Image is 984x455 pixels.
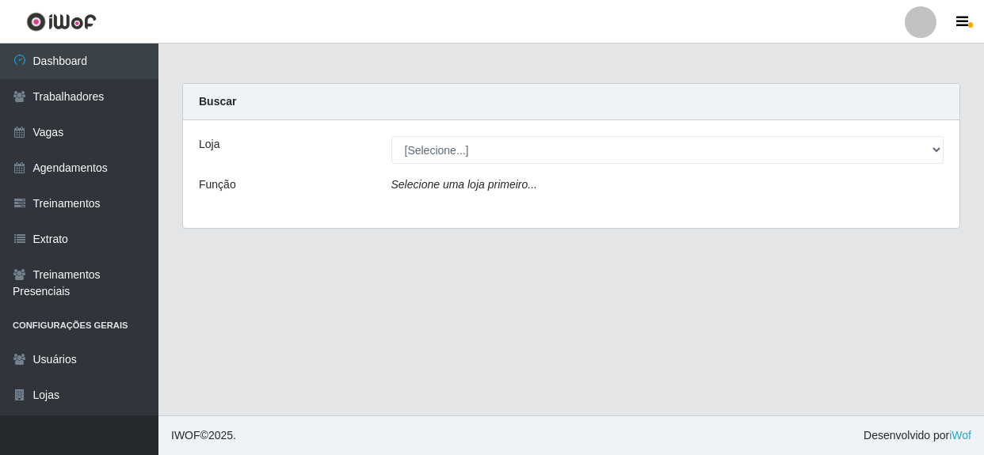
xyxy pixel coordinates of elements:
[26,12,97,32] img: CoreUI Logo
[949,429,971,442] a: iWof
[199,176,236,193] label: Função
[171,427,236,444] span: © 2025 .
[864,427,971,444] span: Desenvolvido por
[171,429,200,442] span: IWOF
[199,95,236,108] strong: Buscar
[391,178,537,191] i: Selecione uma loja primeiro...
[199,136,219,153] label: Loja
